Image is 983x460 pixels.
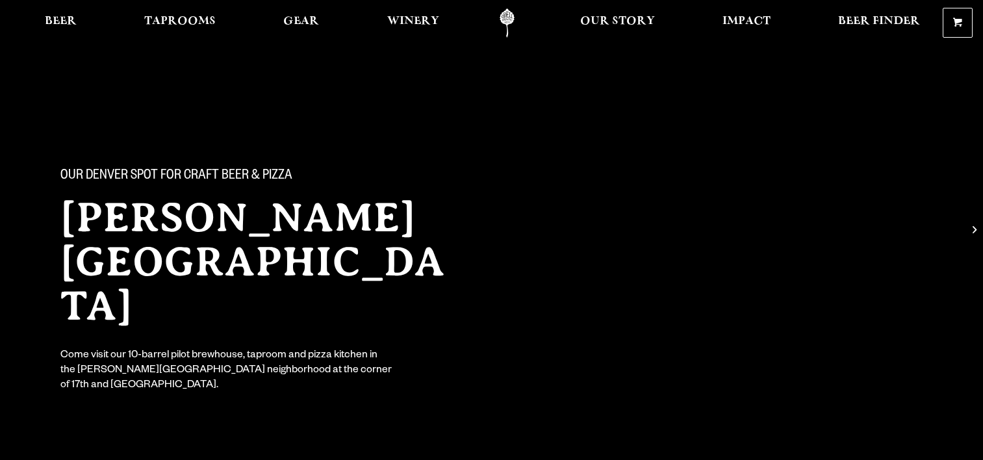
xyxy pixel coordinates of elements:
[45,16,77,27] span: Beer
[580,16,655,27] span: Our Story
[60,349,393,394] div: Come visit our 10-barrel pilot brewhouse, taproom and pizza kitchen in the [PERSON_NAME][GEOGRAPH...
[144,16,216,27] span: Taprooms
[830,8,928,38] a: Beer Finder
[275,8,327,38] a: Gear
[36,8,85,38] a: Beer
[714,8,779,38] a: Impact
[136,8,224,38] a: Taprooms
[722,16,771,27] span: Impact
[387,16,439,27] span: Winery
[60,168,292,185] span: Our Denver spot for craft beer & pizza
[60,196,466,328] h2: [PERSON_NAME][GEOGRAPHIC_DATA]
[283,16,319,27] span: Gear
[379,8,448,38] a: Winery
[572,8,663,38] a: Our Story
[483,8,531,38] a: Odell Home
[838,16,920,27] span: Beer Finder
